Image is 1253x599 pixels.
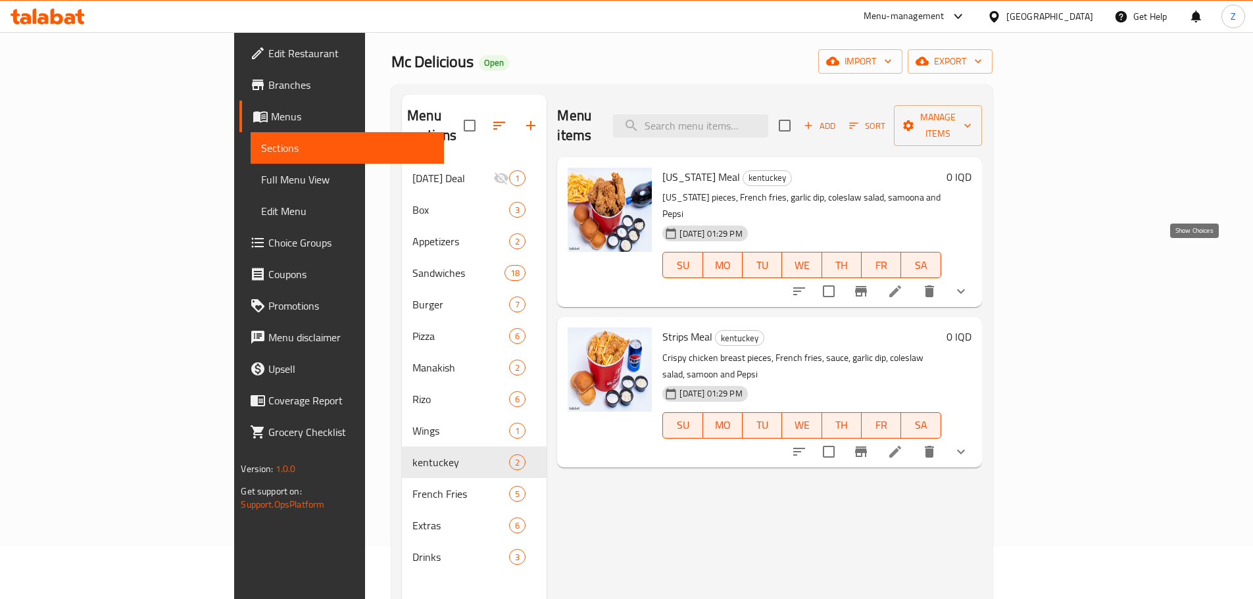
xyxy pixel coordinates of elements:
span: MO [708,416,737,435]
span: 6 [510,330,525,343]
p: [US_STATE] pieces, French fries, garlic dip, coleslaw salad, samoona and Pepsi [662,189,941,222]
span: Wings [412,423,509,439]
span: export [918,53,982,70]
span: kentuckey [412,454,509,470]
nav: Menu sections [402,157,547,578]
span: Sandwiches [412,265,504,281]
div: items [509,423,526,439]
span: 3 [510,551,525,563]
span: Extras [412,517,509,533]
span: MO [708,256,737,275]
a: Branches [239,69,443,101]
a: Support.OpsPlatform [241,496,324,513]
svg: Show Choices [953,444,969,460]
div: items [509,297,526,312]
span: 1 [510,172,525,185]
span: TH [827,256,856,275]
svg: Inactive section [493,170,509,186]
span: TU [748,256,777,275]
span: Version: [241,460,273,477]
span: French Fries [412,486,509,502]
span: SA [906,416,935,435]
span: 6 [510,393,525,406]
div: items [509,170,526,186]
div: Box3 [402,194,547,226]
button: Branch-specific-item [845,436,877,467]
div: French Fries5 [402,478,547,510]
button: show more [945,436,977,467]
span: Sections [261,140,433,156]
span: Add [802,118,837,133]
button: MO [703,412,743,439]
span: Edit Menu [261,203,433,219]
p: Crispy chicken breast pieces, French fries, sauce, garlic dip, coleslaw salad, samoon and Pepsi [662,350,941,383]
div: items [509,360,526,375]
div: Wings1 [402,415,547,446]
button: Manage items [894,105,982,146]
span: 3 [510,204,525,216]
div: items [509,391,526,407]
button: delete [914,276,945,307]
span: TH [827,416,856,435]
div: [DATE] Deal1 [402,162,547,194]
span: Select all sections [456,112,483,139]
div: Appetizers2 [402,226,547,257]
a: Promotions [239,290,443,322]
button: SU [662,412,702,439]
span: Strips Meal [662,327,712,347]
div: Pizza6 [402,320,547,352]
span: 2 [510,456,525,469]
span: Sort items [841,116,894,136]
span: FR [867,416,896,435]
span: 2 [510,235,525,248]
a: Edit menu item [887,444,903,460]
span: Choice Groups [268,235,433,251]
span: 2 [510,362,525,374]
span: Coupons [268,266,433,282]
span: [US_STATE] Meal [662,167,740,187]
button: Sort [846,116,889,136]
span: WE [787,256,816,275]
span: Sort [849,118,885,133]
button: delete [914,436,945,467]
button: SU [662,252,702,278]
div: Burger [412,297,509,312]
span: Box [412,202,509,218]
button: Add section [515,110,547,141]
span: Manage items [904,109,971,142]
span: Grocery Checklist [268,424,433,440]
span: 1 [510,425,525,437]
div: items [509,454,526,470]
span: Select to update [815,438,843,466]
h2: Menu items [557,106,597,145]
button: MO [703,252,743,278]
button: TU [743,252,782,278]
div: Sandwiches18 [402,257,547,289]
div: items [509,517,526,533]
img: Strips Meal [568,327,652,412]
div: Manakish2 [402,352,547,383]
div: items [509,202,526,218]
button: TH [822,412,862,439]
span: 18 [505,267,525,279]
div: Drinks3 [402,541,547,573]
a: Choice Groups [239,227,443,258]
a: Grocery Checklist [239,416,443,448]
span: Open [479,57,509,68]
a: Edit Menu [251,195,443,227]
span: [DATE] Deal [412,170,493,186]
div: items [504,265,526,281]
div: items [509,486,526,502]
span: Appetizers [412,233,509,249]
a: Upsell [239,353,443,385]
span: Edit Restaurant [268,45,433,61]
h6: 0 IQD [946,327,971,346]
div: Extras6 [402,510,547,541]
span: Full Menu View [261,172,433,187]
button: FR [862,252,901,278]
span: [DATE] 01:29 PM [674,387,747,400]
